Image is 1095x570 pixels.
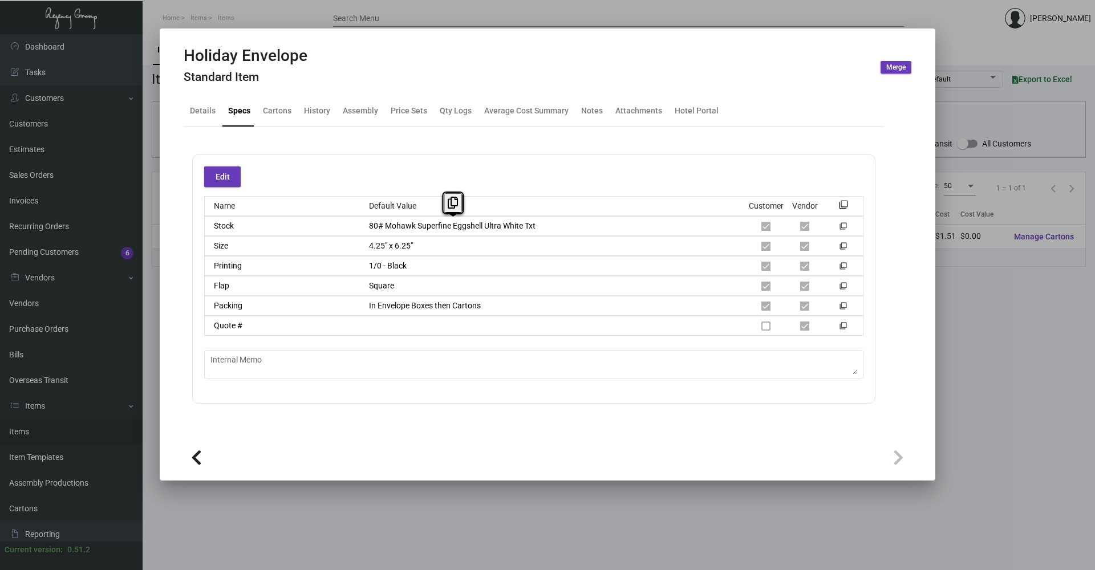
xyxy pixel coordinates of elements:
[5,544,63,556] div: Current version:
[184,46,307,66] h2: Holiday Envelope
[67,544,90,556] div: 0.51.2
[886,63,906,72] span: Merge
[448,197,458,209] i: Copy
[228,105,250,117] div: Specs
[204,166,241,187] button: Edit
[343,105,378,117] div: Assembly
[205,200,360,212] div: Name
[216,172,230,181] span: Edit
[484,105,569,117] div: Average Cost Summary
[391,105,427,117] div: Price Sets
[839,284,847,292] mat-icon: filter_none
[839,264,847,272] mat-icon: filter_none
[749,200,784,212] div: Customer
[675,105,719,117] div: Hotel Portal
[792,200,818,212] div: Vendor
[184,70,307,84] h4: Standard Item
[440,105,472,117] div: Qty Logs
[263,105,291,117] div: Cartons
[190,105,216,117] div: Details
[839,203,848,213] mat-icon: filter_none
[615,105,662,117] div: Attachments
[839,245,847,252] mat-icon: filter_none
[360,200,747,212] div: Default Value
[581,105,603,117] div: Notes
[304,105,330,117] div: History
[839,225,847,232] mat-icon: filter_none
[839,324,847,332] mat-icon: filter_none
[881,61,911,74] button: Merge
[839,304,847,312] mat-icon: filter_none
